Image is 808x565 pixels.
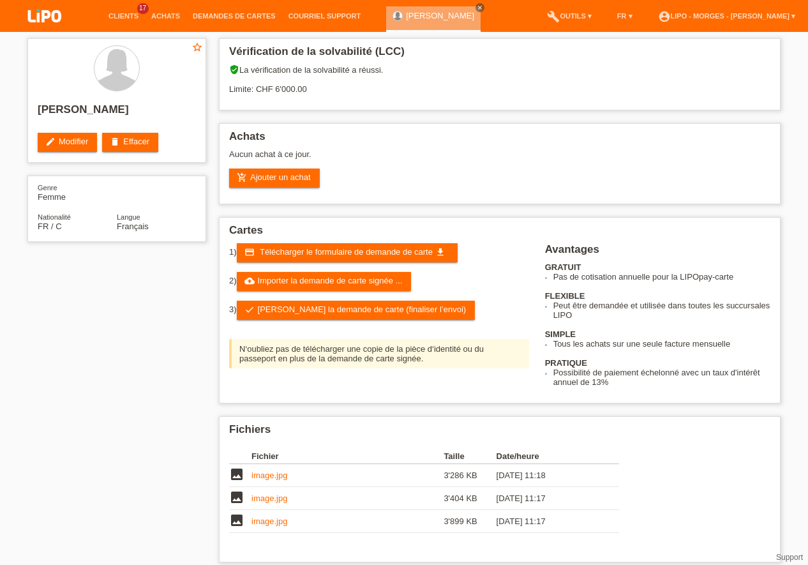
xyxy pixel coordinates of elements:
td: [DATE] 11:17 [497,487,601,510]
span: Télécharger le formulaire de demande de carte [260,247,433,257]
a: buildOutils ▾ [541,12,597,20]
a: account_circleLIPO - Morges - [PERSON_NAME] ▾ [652,12,802,20]
h2: Vérification de la solvabilité (LCC) [229,45,770,64]
a: check[PERSON_NAME] la demande de carte (finaliser l’envoi) [237,301,475,320]
h2: Cartes [229,224,770,243]
li: Tous les achats sur une seule facture mensuelle [553,339,770,349]
div: Aucun achat à ce jour. [229,149,770,169]
i: build [547,10,560,23]
span: Langue [117,213,140,221]
a: add_shopping_cartAjouter un achat [229,169,320,188]
a: image.jpg [251,471,287,480]
th: Taille [444,449,496,464]
b: SIMPLE [545,329,576,339]
div: 3) [229,301,529,320]
i: image [229,490,244,505]
a: Support [776,553,803,562]
i: cloud_upload [244,276,255,286]
span: Français [117,222,149,231]
i: delete [110,137,120,147]
a: image.jpg [251,493,287,503]
a: Demandes de cartes [186,12,282,20]
li: Possibilité de paiement échelonné avec un taux d'intérêt annuel de 13% [553,368,770,387]
i: star_border [191,41,203,53]
div: Femme [38,183,117,202]
a: Achats [145,12,186,20]
i: verified_user [229,64,239,75]
span: Genre [38,184,57,192]
span: Nationalité [38,213,71,221]
a: close [475,3,484,12]
i: check [244,305,255,315]
i: account_circle [658,10,671,23]
li: Peut être demandée et utilisée dans toutes les succursales LIPO [553,301,770,320]
div: 2) [229,272,529,291]
h2: Avantages [545,243,770,262]
b: FLEXIBLE [545,291,585,301]
i: credit_card [244,247,255,257]
a: Clients [102,12,145,20]
th: Fichier [251,449,444,464]
td: [DATE] 11:18 [497,464,601,487]
span: France / C / 22.06.2004 [38,222,62,231]
td: [DATE] 11:17 [497,510,601,533]
a: cloud_uploadImporter la demande de carte signée ... [237,272,412,291]
h2: Achats [229,130,770,149]
a: LIPO pay [13,26,77,36]
a: FR ▾ [611,12,639,20]
a: credit_card Télécharger le formulaire de demande de carte get_app [237,243,458,262]
div: N‘oubliez pas de télécharger une copie de la pièce d‘identité ou du passeport en plus de la deman... [229,339,529,368]
div: La vérification de la solvabilité a réussi. Limite: CHF 6'000.00 [229,64,770,103]
a: star_border [191,41,203,55]
a: deleteEffacer [102,133,158,152]
a: editModifier [38,133,97,152]
h2: [PERSON_NAME] [38,103,196,123]
h2: Fichiers [229,423,770,442]
b: PRATIQUE [545,358,587,368]
td: 3'404 KB [444,487,496,510]
i: add_shopping_cart [237,172,247,183]
b: GRATUIT [545,262,581,272]
i: edit [45,137,56,147]
div: 1) [229,243,529,262]
i: get_app [435,247,445,257]
li: Pas de cotisation annuelle pour la LIPOpay-carte [553,272,770,282]
a: [PERSON_NAME] [406,11,474,20]
span: 17 [137,3,149,14]
td: 3'286 KB [444,464,496,487]
i: close [477,4,483,11]
i: image [229,467,244,482]
i: image [229,513,244,528]
td: 3'899 KB [444,510,496,533]
a: image.jpg [251,516,287,526]
a: Courriel Support [282,12,367,20]
th: Date/heure [497,449,601,464]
